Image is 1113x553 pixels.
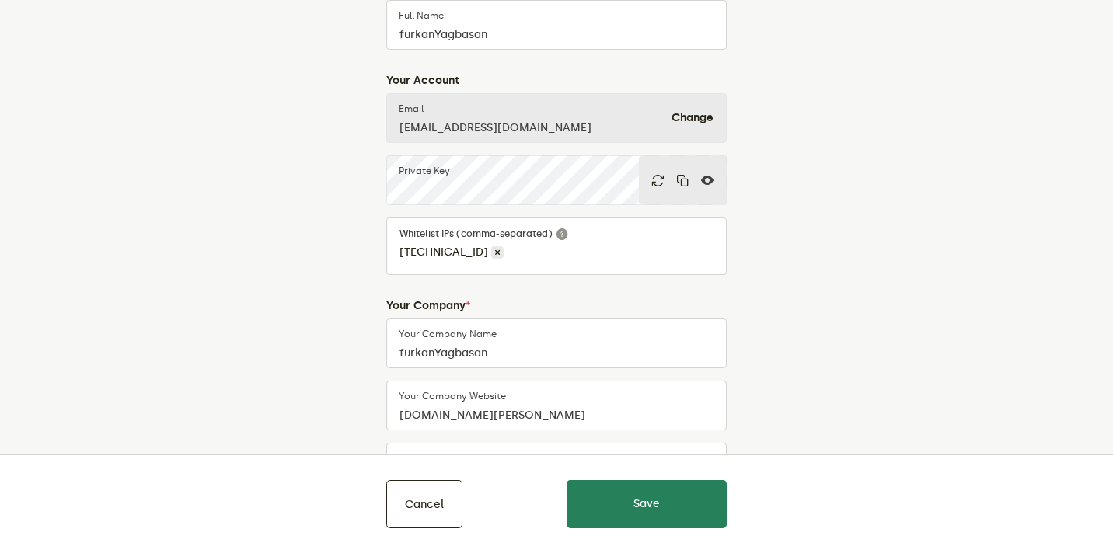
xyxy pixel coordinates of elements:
div: 146.70.33.22 [399,246,504,259]
input: Contact Phone Number [386,443,727,492]
label: Your company website [399,390,506,402]
button: Save [567,480,727,528]
label: Email [399,103,424,115]
input: Your Company Name [386,318,727,368]
label: Contact Phone Number [399,452,506,464]
label: Whitelist IPs (comma-separated) [399,228,568,240]
div: 146.70.33.22 [399,246,488,259]
input: Your company website [386,381,727,430]
h4: Your Account [386,75,727,87]
h4: Your Company [386,300,727,312]
button: Change [659,112,714,124]
label: Full Name [399,9,444,22]
input: Email [386,93,727,143]
label: Your Company Name [399,328,497,340]
label: Private Key [399,165,450,177]
button: Cancel [386,480,462,528]
delete-icon: Remove tag [491,246,504,259]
